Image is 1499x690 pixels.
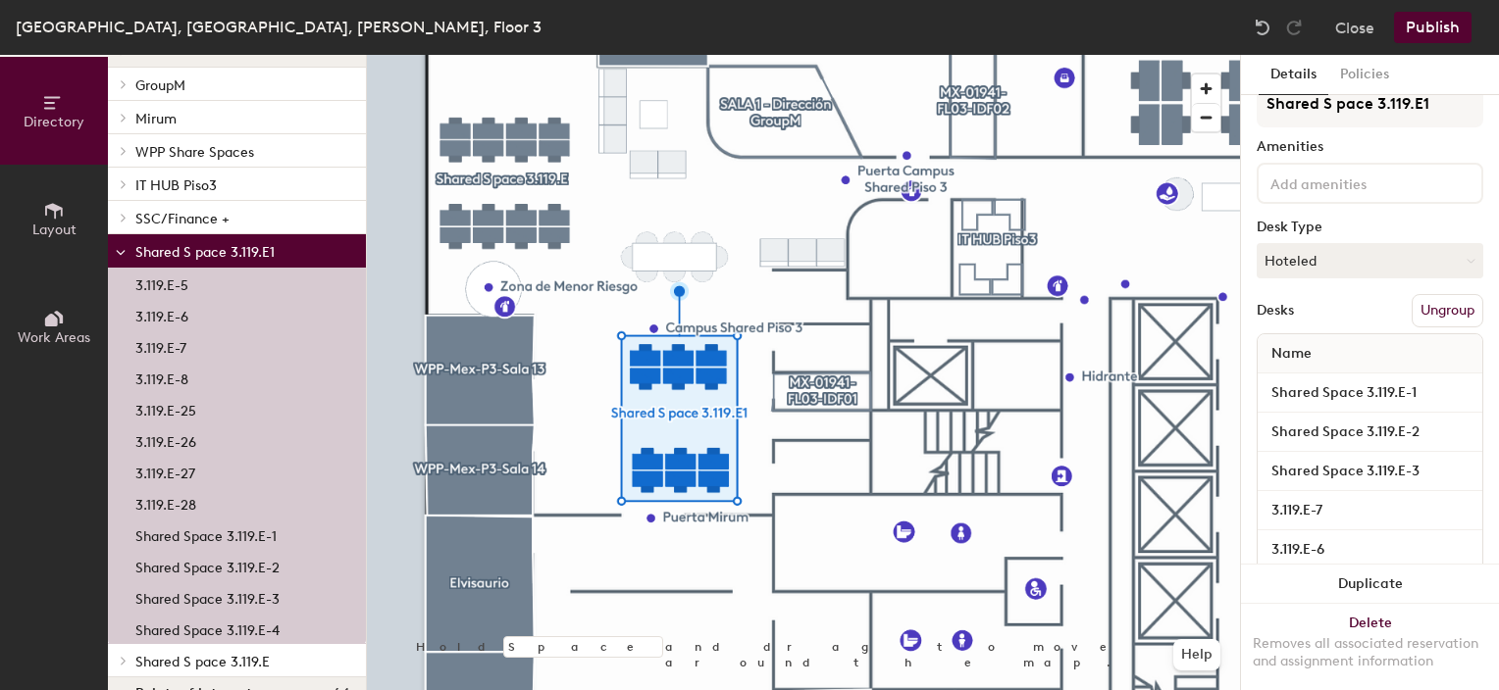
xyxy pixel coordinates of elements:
[1257,243,1483,278] button: Hoteled
[135,554,280,576] p: Shared Space 3.119.E-2
[135,77,185,94] span: GroupM
[135,428,196,451] p: 3.119.E-26
[135,334,186,357] p: 3.119.E-7
[1253,635,1487,670] div: Removes all associated reservation and assignment information
[1241,565,1499,604] button: Duplicate
[18,329,90,346] span: Work Areas
[1257,220,1483,235] div: Desk Type
[1266,171,1443,194] input: Add amenities
[135,522,277,545] p: Shared Space 3.119.E-1
[1262,536,1478,564] input: Unnamed desk
[135,397,196,419] p: 3.119.E-25
[1241,604,1499,690] button: DeleteRemoves all associated reservation and assignment information
[135,585,280,608] p: Shared Space 3.119.E-3
[135,491,196,514] p: 3.119.E-28
[1328,55,1401,95] button: Policies
[16,15,542,39] div: [GEOGRAPHIC_DATA], [GEOGRAPHIC_DATA], [PERSON_NAME], Floor 3
[1335,12,1374,43] button: Close
[135,654,270,670] span: Shared S pace 3.119.E
[1262,497,1478,524] input: Unnamed desk
[1259,55,1328,95] button: Details
[1262,336,1321,371] span: Name
[1262,419,1478,446] input: Unnamed desk
[135,111,177,127] span: Mirum
[32,222,77,238] span: Layout
[135,366,188,388] p: 3.119.E-8
[135,177,217,194] span: IT HUB Piso3
[135,271,188,294] p: 3.119.E-5
[135,616,280,639] p: Shared Space 3.119.E-4
[135,303,188,325] p: 3.119.E-6
[1173,639,1220,670] button: Help
[1412,294,1483,327] button: Ungroup
[135,144,254,161] span: WPP Share Spaces
[1262,458,1478,485] input: Unnamed desk
[1284,18,1304,37] img: Redo
[135,460,195,482] p: 3.119.E-27
[1257,139,1483,155] div: Amenities
[1394,12,1472,43] button: Publish
[135,244,275,261] span: Shared S pace 3.119.E1
[1262,379,1478,407] input: Unnamed desk
[1257,303,1294,319] div: Desks
[135,211,230,227] span: SSC/Finance +
[1253,18,1272,37] img: Undo
[24,114,84,130] span: Directory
